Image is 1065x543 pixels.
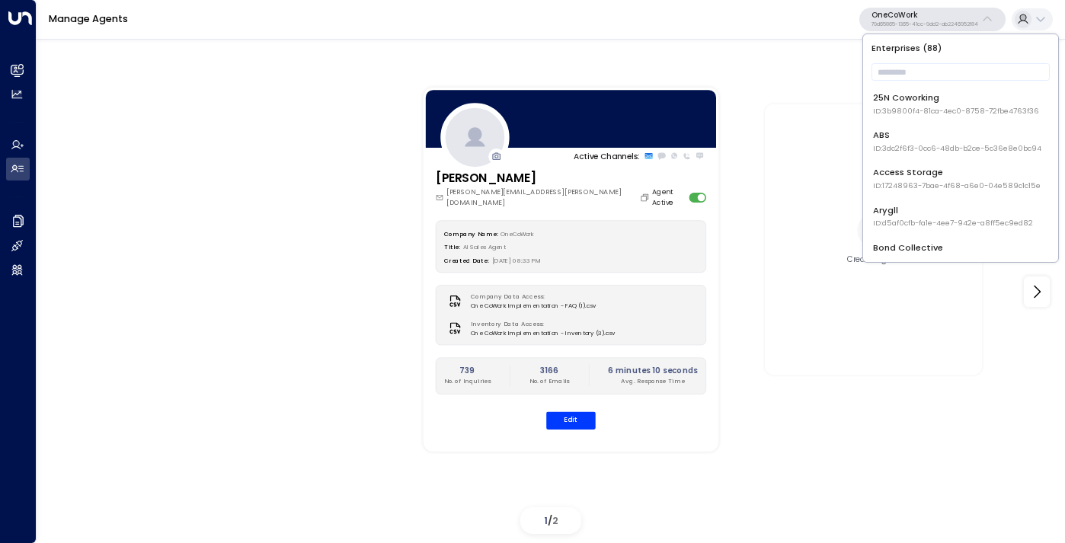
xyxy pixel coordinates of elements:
[444,243,460,251] label: Title:
[847,254,900,265] div: Create Agent
[640,193,652,203] button: Copy
[471,320,609,329] label: Inventory Data Access:
[872,11,978,20] p: OneCoWork
[859,8,1006,32] button: OneCoWork79d65865-1365-41cc-9dd2-ab2246952f84
[471,302,596,311] span: One CoWork Implementation - FAQ (1).csv
[868,40,1053,57] p: Enterprises ( 88 )
[49,12,128,25] a: Manage Agents
[444,229,497,237] label: Company Name:
[444,377,491,386] p: No. of Inquiries
[873,106,1039,117] span: ID: 3b9800f4-81ca-4ec0-8758-72fbe4763f36
[873,218,1033,228] span: ID: d5af0cfb-fa1e-4ee7-942e-a8ff5ec9ed82
[436,187,652,208] div: [PERSON_NAME][EMAIL_ADDRESS][PERSON_NAME][DOMAIN_NAME]
[872,21,978,27] p: 79d65865-1365-41cc-9dd2-ab2246952f84
[873,166,1041,191] div: Access Storage
[552,514,558,527] span: 2
[546,411,596,429] button: Edit
[520,507,581,534] div: /
[873,143,1041,154] span: ID: 3dc2f6f3-0cc6-48db-b2ce-5c36e8e0bc94
[873,256,1050,267] span: ID: e5c8f306-7b86-487b-8d28-d066bc04964e
[463,243,507,251] span: AI Sales Agent
[873,129,1041,154] div: ABS
[444,257,489,264] label: Created Date:
[529,377,569,386] p: No. of Emails
[471,292,590,302] label: Company Data Access:
[492,257,542,264] span: [DATE] 08:33 PM
[873,241,1050,267] div: Bond Collective
[608,365,698,376] h2: 6 minutes 10 seconds
[444,365,491,376] h2: 739
[529,365,569,376] h2: 3166
[436,170,652,187] h3: [PERSON_NAME]
[544,514,548,527] span: 1
[873,204,1033,229] div: Arygll
[574,150,640,161] p: Active Channels:
[873,91,1039,117] div: 25N Coworking
[873,180,1041,191] span: ID: 17248963-7bae-4f68-a6e0-04e589c1c15e
[501,229,534,237] span: OneCoWork
[471,329,615,338] span: One CoWork Implementation - Inventory (3).csv
[608,377,698,386] p: Avg. Response Time
[652,187,686,208] label: Agent Active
